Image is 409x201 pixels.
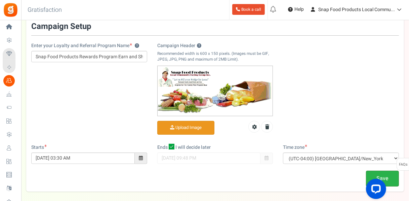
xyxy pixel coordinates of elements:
button: Campaign Header [197,44,201,48]
span: Snap Food Products Local Commu... [318,6,395,13]
img: Gratisfaction [3,2,18,18]
h3: Gratisfaction [20,3,69,17]
label: Campaign Header [157,42,201,49]
a: Save [366,171,399,187]
span: I will decide later [175,144,211,151]
label: Time zone [283,144,307,151]
span: FAQs [399,158,408,171]
h3: Campaign Setup [31,22,91,31]
a: Book a call [232,4,265,15]
label: Starts [31,144,47,151]
button: Enter your Loyalty and Referral Program Name [135,44,139,48]
p: Recommended width is 600 x 150 pixels. (Images must be GIF, JPEG, JPG, PNG and maximum of 2MB Lim... [157,51,273,62]
a: Help [285,4,306,15]
span: Help [293,6,304,13]
label: Ends [157,144,168,151]
label: Enter your Loyalty and Referral Program Name [31,42,139,49]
